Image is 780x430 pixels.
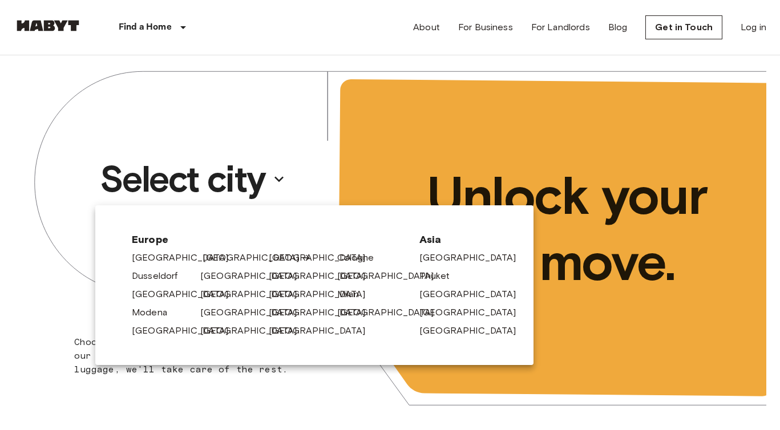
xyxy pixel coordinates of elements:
[269,324,377,338] a: [GEOGRAPHIC_DATA]
[337,269,446,283] a: [GEOGRAPHIC_DATA]
[203,251,311,265] a: [GEOGRAPHIC_DATA]
[419,251,528,265] a: [GEOGRAPHIC_DATA]
[337,287,370,301] a: Milan
[132,324,240,338] a: [GEOGRAPHIC_DATA]
[132,251,240,265] a: [GEOGRAPHIC_DATA]
[419,324,528,338] a: [GEOGRAPHIC_DATA]
[132,306,179,319] a: Modena
[269,251,377,265] a: [GEOGRAPHIC_DATA]
[337,251,385,265] a: Cologne
[269,287,377,301] a: [GEOGRAPHIC_DATA]
[200,324,309,338] a: [GEOGRAPHIC_DATA]
[269,306,377,319] a: [GEOGRAPHIC_DATA]
[269,269,377,283] a: [GEOGRAPHIC_DATA]
[419,269,461,283] a: Phuket
[419,287,528,301] a: [GEOGRAPHIC_DATA]
[200,306,309,319] a: [GEOGRAPHIC_DATA]
[132,287,240,301] a: [GEOGRAPHIC_DATA]
[337,306,446,319] a: [GEOGRAPHIC_DATA]
[200,269,309,283] a: [GEOGRAPHIC_DATA]
[132,233,401,246] span: Europe
[419,233,497,246] span: Asia
[200,287,309,301] a: [GEOGRAPHIC_DATA]
[419,306,528,319] a: [GEOGRAPHIC_DATA]
[132,269,189,283] a: Dusseldorf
